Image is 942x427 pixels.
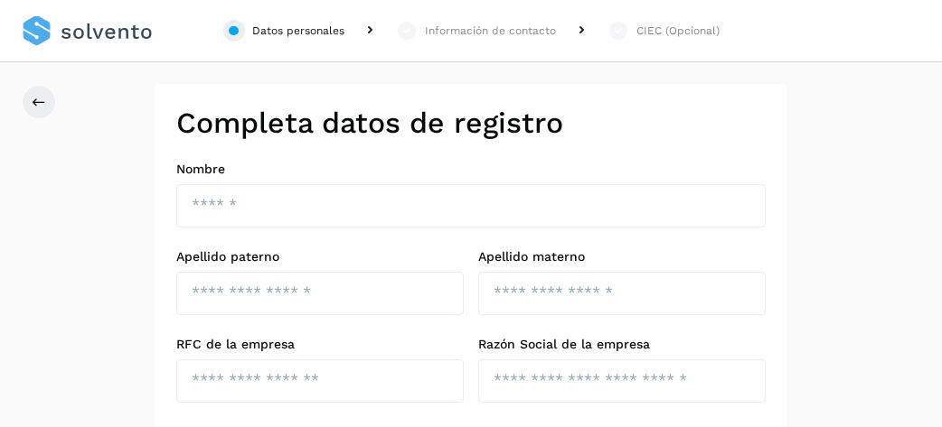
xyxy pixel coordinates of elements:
[176,106,766,140] h2: Completa datos de registro
[425,23,556,39] div: Información de contacto
[636,23,720,39] div: CIEC (Opcional)
[478,337,766,352] label: Razón Social de la empresa
[176,249,464,265] label: Apellido paterno
[252,23,344,39] div: Datos personales
[176,162,766,177] label: Nombre
[176,337,464,352] label: RFC de la empresa
[478,249,766,265] label: Apellido materno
